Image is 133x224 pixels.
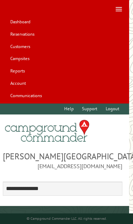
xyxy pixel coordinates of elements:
[7,29,38,40] a: Reservations
[3,117,92,145] img: Campground Commander
[27,216,107,221] small: © Campground Commander LLC. All rights reserved.
[61,104,77,114] a: Help
[7,53,33,64] a: Campsites
[7,41,33,52] a: Customers
[79,104,101,114] a: Support
[7,78,29,89] a: Account
[7,66,28,77] a: Reports
[3,151,123,170] span: [PERSON_NAME][GEOGRAPHIC_DATA] [EMAIL_ADDRESS][DOMAIN_NAME]
[7,17,34,28] a: Dashboard
[7,90,45,101] a: Communications
[102,104,122,114] a: Logout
